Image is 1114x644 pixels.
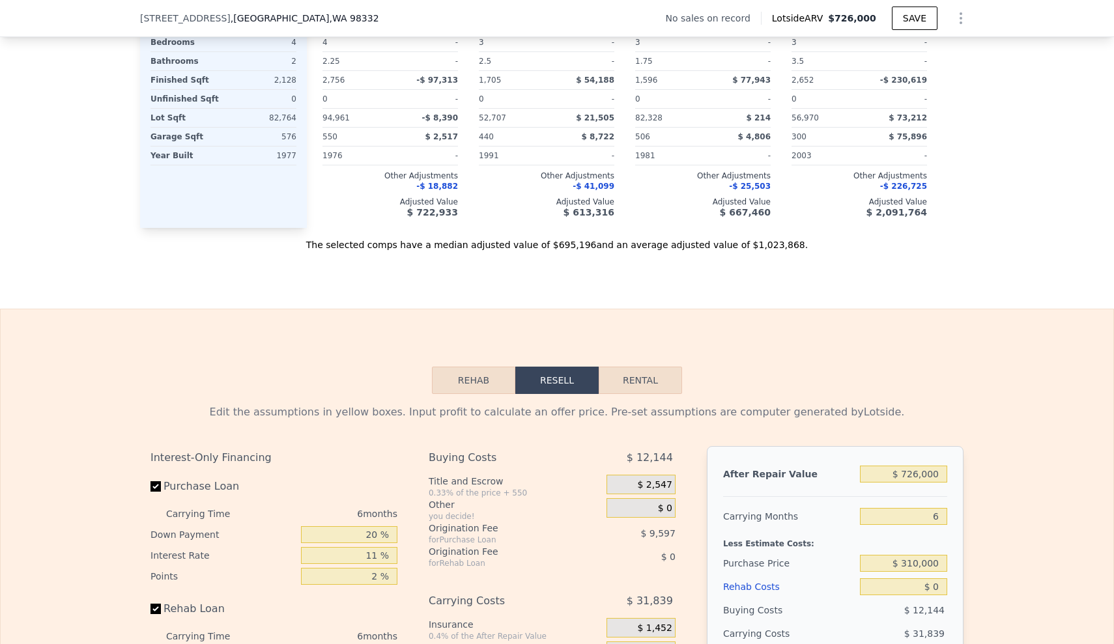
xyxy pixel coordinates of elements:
[226,128,296,146] div: 576
[150,481,161,492] input: Purchase Loan
[723,462,855,486] div: After Repair Value
[150,545,296,566] div: Interest Rate
[862,90,927,108] div: -
[635,52,700,70] div: 1.75
[150,90,221,108] div: Unfinished Sqft
[226,71,296,89] div: 2,128
[637,623,672,634] span: $ 1,452
[150,147,221,165] div: Year Built
[429,631,601,641] div: 0.4% of the After Repair Value
[564,207,614,217] span: $ 613,316
[407,207,458,217] span: $ 722,933
[576,76,614,85] span: $ 54,188
[904,628,945,639] span: $ 31,839
[828,13,876,23] span: $726,000
[429,511,601,522] div: you decide!
[723,575,855,598] div: Rehab Costs
[640,528,675,539] span: $ 9,597
[549,147,614,165] div: -
[635,94,640,104] span: 0
[772,12,828,25] span: Lotside ARV
[150,566,296,587] div: Points
[866,207,927,217] span: $ 2,091,764
[880,182,927,191] span: -$ 226,725
[637,479,672,491] span: $ 2,547
[582,132,614,141] span: $ 8,722
[140,12,231,25] span: [STREET_ADDRESS]
[627,446,673,469] span: $ 12,144
[573,182,614,191] span: -$ 41,099
[479,113,506,122] span: 52,707
[732,76,771,85] span: $ 77,943
[226,52,296,70] div: 2
[635,197,771,207] div: Adjusted Value
[658,503,672,514] span: $ 0
[729,182,771,191] span: -$ 25,503
[322,171,458,181] div: Other Adjustments
[706,33,771,51] div: -
[150,52,221,70] div: Bathrooms
[889,132,927,141] span: $ 75,896
[393,147,458,165] div: -
[226,90,296,108] div: 0
[150,128,221,146] div: Garage Sqft
[429,558,574,568] div: for Rehab Loan
[661,552,676,562] span: $ 0
[479,94,484,104] span: 0
[706,90,771,108] div: -
[150,475,296,498] label: Purchase Loan
[746,113,771,122] span: $ 214
[150,446,397,469] div: Interest-Only Financing
[322,38,328,47] span: 4
[416,76,458,85] span: -$ 97,313
[429,589,574,613] div: Carrying Costs
[231,12,379,25] span: , [GEOGRAPHIC_DATA]
[862,52,927,70] div: -
[479,197,614,207] div: Adjusted Value
[322,94,328,104] span: 0
[479,171,614,181] div: Other Adjustments
[627,589,673,613] span: $ 31,839
[515,367,599,394] button: Resell
[150,71,221,89] div: Finished Sqft
[635,113,663,122] span: 82,328
[948,5,974,31] button: Show Options
[792,38,797,47] span: 3
[393,52,458,70] div: -
[635,147,700,165] div: 1981
[479,147,544,165] div: 1991
[792,171,927,181] div: Other Adjustments
[322,113,350,122] span: 94,961
[549,33,614,51] div: -
[429,545,574,558] div: Origination Fee
[322,197,458,207] div: Adjusted Value
[862,147,927,165] div: -
[322,132,337,141] span: 550
[549,52,614,70] div: -
[738,132,771,141] span: $ 4,806
[329,13,378,23] span: , WA 98332
[322,147,388,165] div: 1976
[429,498,601,511] div: Other
[889,113,927,122] span: $ 73,212
[720,207,771,217] span: $ 667,460
[706,147,771,165] div: -
[666,12,761,25] div: No sales on record
[792,147,857,165] div: 2003
[792,52,857,70] div: 3.5
[723,552,855,575] div: Purchase Price
[150,524,296,545] div: Down Payment
[723,528,947,552] div: Less Estimate Costs:
[416,182,458,191] span: -$ 18,882
[226,147,296,165] div: 1977
[432,367,515,394] button: Rehab
[635,171,771,181] div: Other Adjustments
[322,76,345,85] span: 2,756
[429,535,574,545] div: for Purchase Loan
[429,522,574,535] div: Origination Fee
[479,76,501,85] span: 1,705
[549,90,614,108] div: -
[429,488,601,498] div: 0.33% of the price + 550
[479,52,544,70] div: 2.5
[792,94,797,104] span: 0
